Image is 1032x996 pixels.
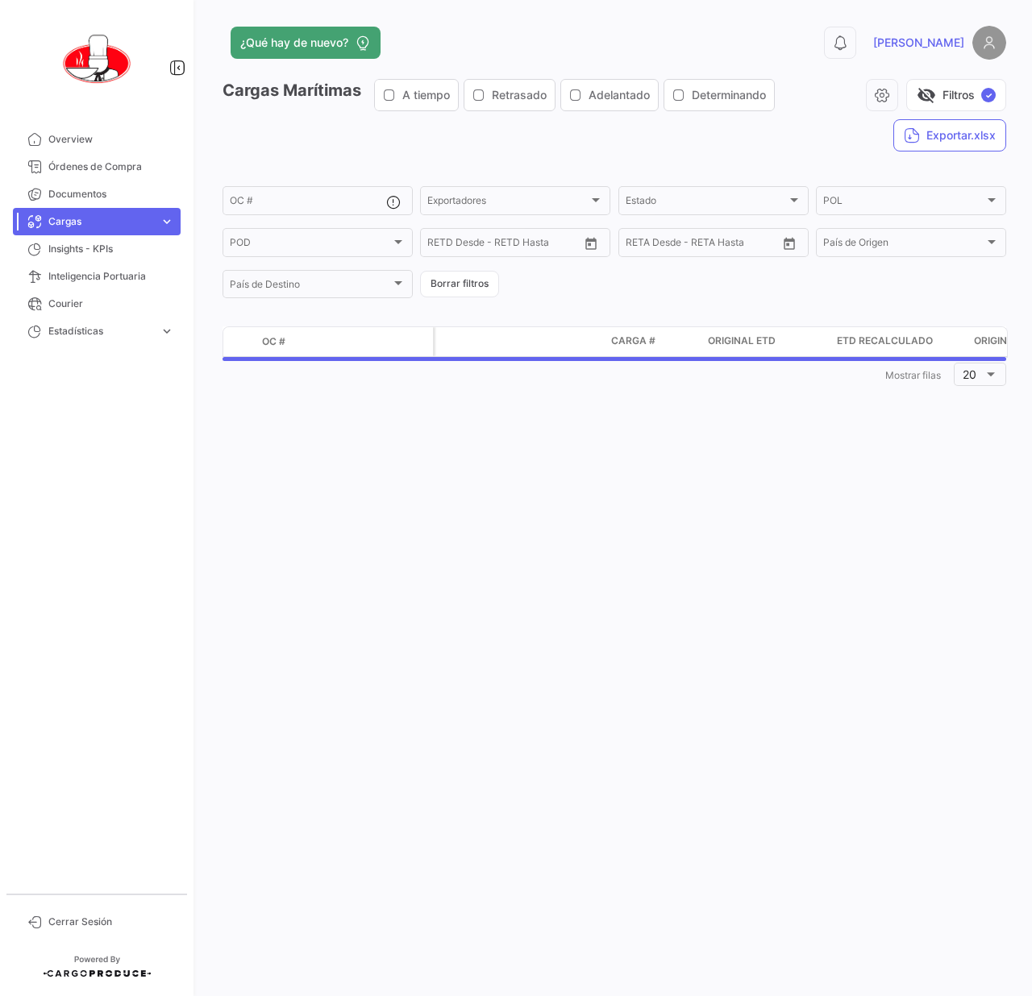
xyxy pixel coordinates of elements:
button: Retrasado [464,80,555,110]
button: Exportar.xlsx [893,119,1006,151]
span: expand_more [160,214,174,229]
span: ✓ [981,88,996,102]
span: OC # [262,334,285,349]
span: ¿Qué hay de nuevo? [240,35,348,51]
span: País de Origen [823,239,984,251]
button: Adelantado [561,80,658,110]
button: Open calendar [777,231,801,255]
input: Hasta [468,239,540,251]
span: Overview [48,132,174,147]
span: Adelantado [589,87,650,103]
span: A tiempo [402,87,450,103]
span: Retrasado [492,87,547,103]
span: Exportadores [427,197,589,209]
datatable-header-cell: Original ETD [701,327,830,356]
span: Insights - KPIs [48,242,174,256]
a: Órdenes de Compra [13,153,181,181]
datatable-header-cell: OC # [256,328,433,355]
img: 0621d632-ab00-45ba-b411-ac9e9fb3f036.png [56,19,137,100]
input: Desde [626,239,655,251]
span: ETD Recalculado [837,334,933,348]
span: Courier [48,297,174,311]
span: País de Destino [230,281,391,293]
span: Inteligencia Portuaria [48,269,174,284]
img: placeholder-user.png [972,26,1006,60]
span: Órdenes de Compra [48,160,174,174]
span: POL [823,197,984,209]
span: Estado [626,197,787,209]
a: Courier [13,290,181,317]
span: Cerrar Sesión [48,915,174,929]
datatable-header-cell: Carga # [605,327,701,356]
button: Borrar filtros [420,271,499,297]
span: Original ETD [708,334,776,348]
span: [PERSON_NAME] [873,35,964,51]
span: Estadísticas [48,324,153,338]
span: Determinando [692,87,766,103]
a: Insights - KPIs [13,235,181,263]
span: POD [230,239,391,251]
button: Determinando [664,80,774,110]
datatable-header-cell: ETD Recalculado [830,327,967,356]
span: Documentos [48,187,174,201]
h3: Cargas Marítimas [223,79,780,111]
input: Desde [427,239,456,251]
span: Carga # [611,334,655,348]
button: ¿Qué hay de nuevo? [231,27,381,59]
span: visibility_off [917,85,936,105]
datatable-header-cell: Estado de Envio [476,327,605,356]
a: Inteligencia Portuaria [13,263,181,290]
datatable-header-cell: Modo de Transporte [435,327,476,356]
span: Cargas [48,214,153,229]
button: visibility_offFiltros✓ [906,79,1006,111]
span: 20 [963,367,976,381]
button: A tiempo [375,80,458,110]
a: Documentos [13,181,181,208]
span: Mostrar filas [885,369,941,381]
a: Overview [13,126,181,153]
input: Hasta [666,239,739,251]
button: Open calendar [579,231,603,255]
span: expand_more [160,324,174,338]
